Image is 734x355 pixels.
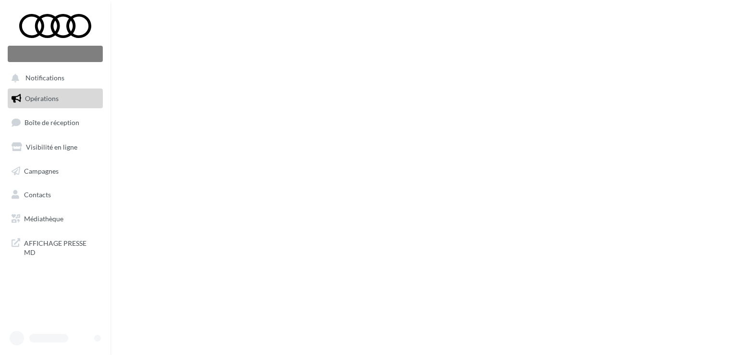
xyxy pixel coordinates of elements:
span: Contacts [24,190,51,199]
div: Nouvelle campagne [8,46,103,62]
span: Visibilité en ligne [26,143,77,151]
span: Médiathèque [24,215,63,223]
span: Campagnes [24,166,59,175]
span: AFFICHAGE PRESSE MD [24,237,99,257]
span: Boîte de réception [24,118,79,127]
a: Opérations [6,89,105,109]
a: Contacts [6,185,105,205]
a: AFFICHAGE PRESSE MD [6,233,105,261]
span: Opérations [25,94,59,102]
a: Campagnes [6,161,105,181]
a: Boîte de réception [6,112,105,133]
a: Médiathèque [6,209,105,229]
a: Visibilité en ligne [6,137,105,157]
span: Notifications [25,74,64,82]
